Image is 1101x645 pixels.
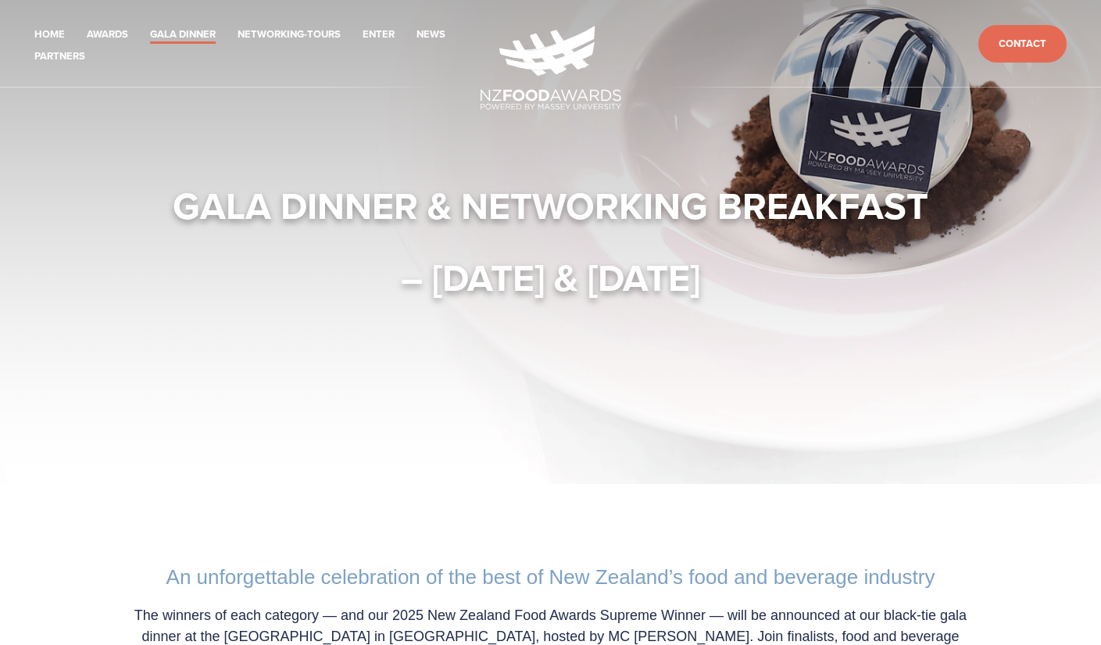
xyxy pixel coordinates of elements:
[150,26,216,44] a: Gala Dinner
[34,26,65,44] a: Home
[87,26,128,44] a: Awards
[101,254,1001,301] h1: – [DATE] & [DATE]
[238,26,341,44] a: Networking-Tours
[416,26,445,44] a: News
[34,48,85,66] a: Partners
[363,26,395,44] a: Enter
[978,25,1067,63] a: Contact
[101,182,1001,229] h1: Gala Dinner & Networking Breakfast
[116,565,985,589] h2: An unforgettable celebration of the best of New Zealand’s food and beverage industry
